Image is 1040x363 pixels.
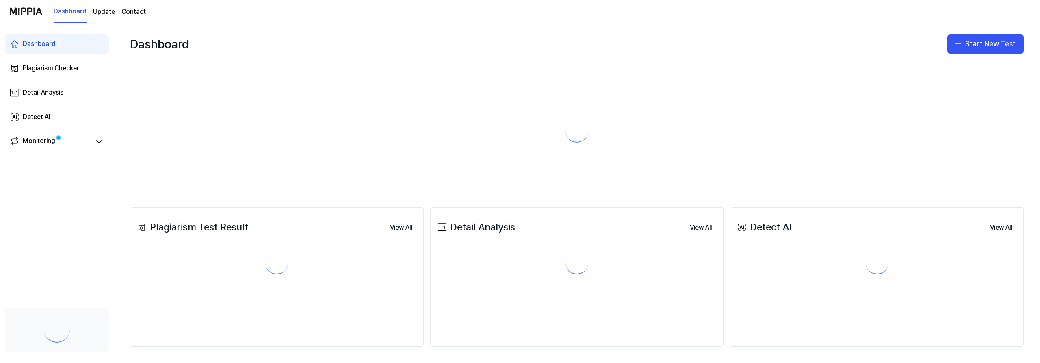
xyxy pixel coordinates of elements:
[23,63,79,73] div: Plagiarism Checker
[10,136,91,148] a: Monitoring
[735,220,791,235] div: Detect AI
[93,7,115,17] a: Update
[383,220,418,236] button: View All
[5,34,109,54] a: Dashboard
[130,31,189,57] div: Dashboard
[5,59,109,78] a: Plagiarism Checker
[23,39,56,49] div: Dashboard
[121,7,146,17] a: Contact
[23,136,55,148] div: Monitoring
[435,220,515,235] div: Detail Analysis
[5,83,109,102] a: Detail Anaysis
[54,0,87,23] a: Dashboard
[683,219,718,236] a: View All
[984,220,1018,236] button: View All
[23,88,63,98] div: Detail Anaysis
[5,107,109,127] a: Detect AI
[383,219,418,236] a: View All
[947,34,1024,54] button: Start New Test
[683,220,718,236] button: View All
[135,220,248,235] div: Plagiarism Test Result
[984,219,1018,236] a: View All
[23,112,50,122] div: Detect AI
